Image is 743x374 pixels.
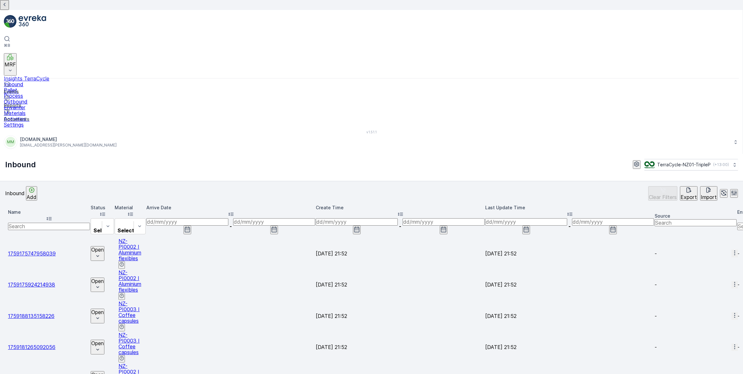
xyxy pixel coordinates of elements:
[91,309,104,315] p: Open
[485,270,654,300] td: [DATE] 21:52
[657,162,711,168] p: TerraCycle-NZ01-TripleP
[568,223,571,229] p: -
[233,218,315,225] input: dd/mm/yyyy
[118,269,141,293] a: NZ-PI0002 I Aluminium flexibles
[4,82,739,95] a: Events
[8,223,90,230] input: Search
[4,110,739,122] a: Documents
[4,122,739,128] a: Settings
[701,194,717,200] p: Import
[316,218,398,225] input: dd/mm/yyyy
[4,88,739,95] p: Events
[399,223,401,229] p: -
[4,102,739,109] p: Reports
[146,204,315,211] p: Arrive Date
[91,340,104,354] button: Open
[403,218,485,225] input: dd/mm/yyyy
[94,228,110,233] p: Select
[118,228,134,233] p: Select
[91,340,104,346] p: Open
[118,332,140,355] a: NZ-PI0003 I Coffee capsules
[655,313,737,319] p: -
[316,270,485,300] td: [DATE] 21:52
[316,332,485,362] td: [DATE] 21:52
[8,250,56,257] a: 1759175747958039
[713,162,729,167] p: ( +13:00 )
[230,223,232,229] p: -
[316,238,485,269] td: [DATE] 21:52
[4,116,739,122] p: Documents
[91,204,114,211] p: Status
[655,213,737,219] p: Source
[4,43,739,48] p: ⌘B
[91,247,104,253] p: Open
[4,62,16,67] p: MRF
[572,218,654,225] input: dd/mm/yyyy
[655,344,737,350] p: -
[91,278,104,292] button: Open
[485,204,654,211] p: Last Update Time
[115,204,146,211] p: Material
[4,130,739,134] span: v 1.51.1
[681,194,697,200] p: Export
[8,313,54,319] a: 1759188135158226
[20,143,730,148] p: [EMAIL_ADDRESS][PERSON_NAME][DOMAIN_NAME]
[680,186,698,201] button: Export
[648,186,677,201] button: Clear Filters
[91,309,104,323] button: Open
[8,344,55,350] a: 1759181265092056
[644,161,655,168] img: TC_7kpGtVS.png
[485,218,567,225] input: dd/mm/yyyy
[4,135,739,149] button: MM[DOMAIN_NAME][EMAIL_ADDRESS][PERSON_NAME][DOMAIN_NAME]
[649,194,677,200] p: Clear Filters
[700,186,717,201] button: Import
[655,219,737,226] input: Search
[27,194,37,200] p: Add
[4,96,739,109] a: Reports
[644,159,738,170] button: TerraCycle-NZ01-TripleP(+13:00)
[91,278,104,284] p: Open
[118,238,141,262] a: NZ-PI0002 I Aluminium flexibles
[655,282,737,287] p: -
[5,137,16,147] div: MM
[8,209,90,215] p: Name
[485,301,654,331] td: [DATE] 21:52
[5,160,36,170] p: Inbound
[4,76,739,81] a: Insights TerraCycle
[20,136,730,143] p: [DOMAIN_NAME]
[485,332,654,362] td: [DATE] 21:52
[5,190,25,196] p: Inbound
[26,186,37,201] button: Add
[4,15,17,28] img: logo
[91,246,104,261] button: Open
[118,300,140,324] a: NZ-PI0003 I Coffee capsules
[316,204,485,211] p: Create Time
[4,53,17,75] button: MRF
[485,238,654,269] td: [DATE] 21:52
[146,218,228,225] input: dd/mm/yyyy
[19,15,46,28] img: logo_light-DOdMpM7g.png
[316,301,485,331] td: [DATE] 21:52
[655,251,737,256] p: -
[8,281,55,288] a: 1759175924214938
